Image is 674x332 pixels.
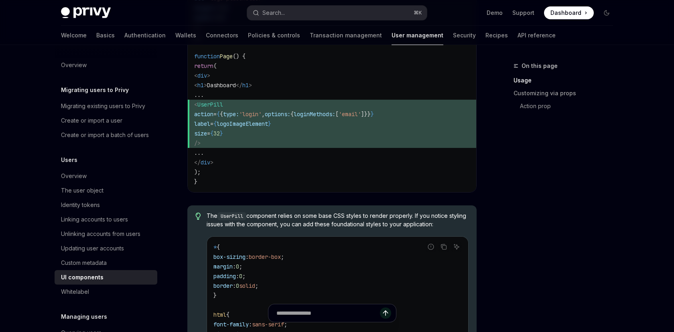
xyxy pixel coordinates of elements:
[262,8,285,18] div: Search...
[194,159,201,166] span: </
[194,53,220,60] span: function
[194,120,210,127] span: label
[281,253,284,260] span: ;
[233,53,246,60] span: () {
[213,120,217,127] span: {
[236,273,239,280] span: :
[194,111,213,118] span: action
[194,72,197,79] span: <
[61,130,149,140] div: Create or import a batch of users
[220,111,223,118] span: {
[175,26,196,45] a: Wallets
[204,82,207,89] span: >
[217,244,220,251] span: {
[61,26,87,45] a: Welcome
[210,120,213,127] span: =
[213,130,220,137] span: 32
[96,26,115,45] a: Basics
[246,253,249,260] span: :
[512,9,534,17] a: Support
[61,101,145,111] div: Migrating existing users to Privy
[550,9,581,17] span: Dashboard
[522,61,558,71] span: On this page
[194,168,201,176] span: );
[61,200,100,210] div: Identity tokens
[233,263,236,270] span: :
[265,111,290,118] span: options:
[255,282,258,289] span: ;
[213,253,246,260] span: box-sizing
[207,212,469,228] span: The component relies on some base CSS styles to render properly. If you notice styling issues wit...
[600,6,613,19] button: Toggle dark mode
[61,85,129,95] h5: Migrating users to Privy
[213,62,217,70] span: (
[61,7,111,18] img: dark logo
[55,285,157,299] a: Whitelabel
[213,282,233,289] span: border
[61,287,89,297] div: Whitelabel
[61,312,107,322] h5: Managing users
[220,53,233,60] span: Page
[55,212,157,227] a: Linking accounts to users
[61,273,104,282] div: UI components
[451,242,462,252] button: Ask AI
[262,111,265,118] span: ,
[61,258,107,268] div: Custom metadata
[518,26,556,45] a: API reference
[220,130,223,137] span: }
[439,242,449,252] button: Copy the contents from the code block
[213,111,217,118] span: =
[371,111,374,118] span: }
[61,229,140,239] div: Unlinking accounts from users
[310,26,382,45] a: Transaction management
[236,263,239,270] span: 0
[194,101,197,108] span: <
[233,282,236,289] span: :
[207,72,210,79] span: >
[194,91,204,98] span: ...
[247,6,427,20] button: Open search
[197,101,223,108] span: UserPill
[124,26,166,45] a: Authentication
[61,155,77,165] h5: Users
[194,82,197,89] span: <
[197,82,204,89] span: h1
[514,74,619,87] a: Usage
[414,10,422,16] span: ⌘ K
[207,82,236,89] span: Dashboard
[61,186,104,195] div: The user object
[223,111,239,118] span: type:
[207,130,210,137] span: =
[61,171,87,181] div: Overview
[213,292,217,299] span: }
[380,307,391,319] button: Send message
[242,273,246,280] span: ;
[217,212,246,220] code: UserPill
[61,116,122,125] div: Create or import a user
[194,62,213,70] span: return
[206,26,238,45] a: Connectors
[239,282,255,289] span: solid
[194,178,197,185] span: }
[55,58,157,72] a: Overview
[61,215,128,224] div: Linking accounts to users
[210,130,213,137] span: {
[61,60,87,70] div: Overview
[426,242,436,252] button: Report incorrect code
[236,282,239,289] span: 0
[294,111,335,118] span: loginMethods:
[217,120,268,127] span: logoImageElement
[335,111,339,118] span: [
[55,270,157,285] a: UI components
[55,128,157,142] a: Create or import a batch of users
[392,26,443,45] a: User management
[249,253,281,260] span: border-box
[361,111,371,118] span: ]}}
[55,198,157,212] a: Identity tokens
[239,111,262,118] span: 'login'
[453,26,476,45] a: Security
[55,169,157,183] a: Overview
[55,183,157,198] a: The user object
[239,263,242,270] span: ;
[290,111,294,118] span: {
